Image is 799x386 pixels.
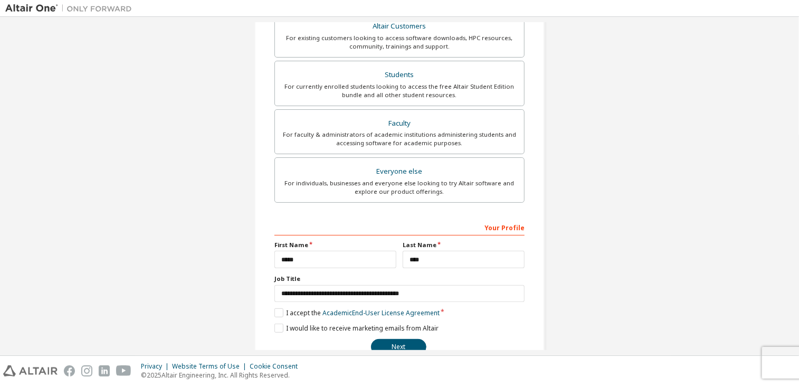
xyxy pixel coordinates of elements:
[64,365,75,376] img: facebook.svg
[281,19,518,34] div: Altair Customers
[322,308,440,317] a: Academic End-User License Agreement
[141,362,172,371] div: Privacy
[281,179,518,196] div: For individuals, businesses and everyone else looking to try Altair software and explore our prod...
[403,241,525,249] label: Last Name
[281,116,518,131] div: Faculty
[172,362,250,371] div: Website Terms of Use
[281,130,518,147] div: For faculty & administrators of academic institutions administering students and accessing softwa...
[274,308,440,317] label: I accept the
[3,365,58,376] img: altair_logo.svg
[281,82,518,99] div: For currently enrolled students looking to access the free Altair Student Edition bundle and all ...
[250,362,304,371] div: Cookie Consent
[281,68,518,82] div: Students
[116,365,131,376] img: youtube.svg
[274,275,525,283] label: Job Title
[274,219,525,236] div: Your Profile
[99,365,110,376] img: linkedin.svg
[274,241,396,249] label: First Name
[81,365,92,376] img: instagram.svg
[5,3,137,14] img: Altair One
[281,34,518,51] div: For existing customers looking to access software downloads, HPC resources, community, trainings ...
[141,371,304,380] p: © 2025 Altair Engineering, Inc. All Rights Reserved.
[281,164,518,179] div: Everyone else
[274,324,439,333] label: I would like to receive marketing emails from Altair
[371,339,426,355] button: Next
